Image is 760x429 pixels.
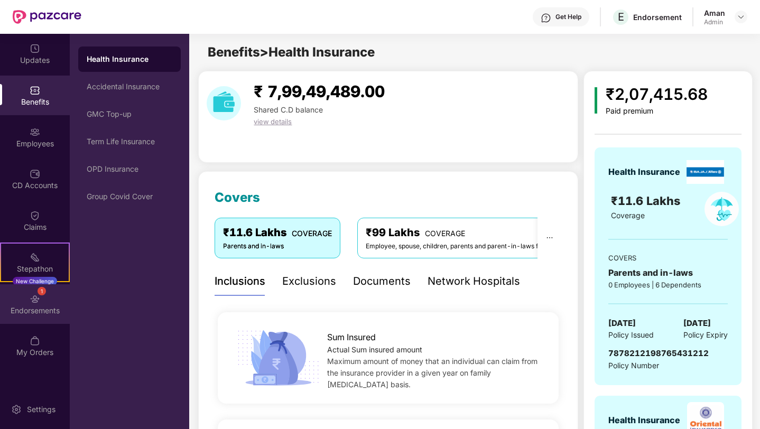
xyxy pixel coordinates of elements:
span: COVERAGE [292,229,332,238]
span: Covers [215,190,260,205]
div: Aman [704,8,725,18]
span: Maximum amount of money that an individual can claim from the insurance provider in a given year ... [327,357,537,389]
span: Sum Insured [327,331,376,344]
span: ₹11.6 Lakhs [611,194,683,208]
img: svg+xml;base64,PHN2ZyBpZD0iQ2xhaW0iIHhtbG5zPSJodHRwOi8vd3d3LnczLm9yZy8yMDAwL3N2ZyIgd2lkdGg9IjIwIi... [30,210,40,221]
div: Health Insurance [87,54,172,64]
span: [DATE] [608,317,636,330]
div: OPD Insurance [87,165,172,173]
div: Term Life Insurance [87,137,172,146]
div: 1 [38,287,46,295]
img: svg+xml;base64,PHN2ZyBpZD0iTXlfT3JkZXJzIiBkYXRhLW5hbWU9Ik15IE9yZGVycyIgeG1sbnM9Imh0dHA6Ly93d3cudz... [30,335,40,346]
img: svg+xml;base64,PHN2ZyBpZD0iQ0RfQWNjb3VudHMiIGRhdGEtbmFtZT0iQ0QgQWNjb3VudHMiIHhtbG5zPSJodHRwOi8vd3... [30,169,40,179]
span: Coverage [611,211,645,220]
div: Stepathon [1,264,69,274]
div: Accidental Insurance [87,82,172,91]
div: Health Insurance [608,414,680,427]
img: svg+xml;base64,PHN2ZyBpZD0iQmVuZWZpdHMiIHhtbG5zPSJodHRwOi8vd3d3LnczLm9yZy8yMDAwL3N2ZyIgd2lkdGg9Ij... [30,85,40,96]
div: Actual Sum insured amount [327,344,543,356]
span: Benefits > Health Insurance [208,44,375,60]
span: 7878212198765431212 [608,348,709,358]
img: download [207,86,241,120]
span: ellipsis [546,234,553,241]
img: icon [595,87,597,114]
img: svg+xml;base64,PHN2ZyBpZD0iVXBkYXRlZCIgeG1sbnM9Imh0dHA6Ly93d3cudzMub3JnLzIwMDAvc3ZnIiB3aWR0aD0iMj... [30,43,40,54]
div: Group Covid Cover [87,192,172,201]
span: view details [254,117,292,126]
img: svg+xml;base64,PHN2ZyBpZD0iSGVscC0zMngzMiIgeG1sbnM9Imh0dHA6Ly93d3cudzMub3JnLzIwMDAvc3ZnIiB3aWR0aD... [541,13,551,23]
span: ₹ 7,99,49,489.00 [254,82,385,101]
img: New Pazcare Logo [13,10,81,24]
span: [DATE] [683,317,711,330]
img: svg+xml;base64,PHN2ZyBpZD0iRW5kb3JzZW1lbnRzIiB4bWxucz0iaHR0cDovL3d3dy53My5vcmcvMjAwMC9zdmciIHdpZH... [30,294,40,304]
div: COVERS [608,253,728,263]
span: Shared C.D balance [254,105,323,114]
img: svg+xml;base64,PHN2ZyB4bWxucz0iaHR0cDovL3d3dy53My5vcmcvMjAwMC9zdmciIHdpZHRoPSIyMSIgaGVpZ2h0PSIyMC... [30,252,40,263]
div: Settings [24,404,59,415]
div: Documents [353,273,411,290]
div: Paid premium [606,107,708,116]
div: Admin [704,18,725,26]
span: E [618,11,624,23]
div: Employee, spouse, children, parents and parent-in-laws for [DEMOGRAPHIC_DATA] [366,241,618,251]
img: icon [234,327,323,389]
span: COVERAGE [425,229,465,238]
div: Health Insurance [608,165,680,179]
div: Network Hospitals [428,273,520,290]
img: svg+xml;base64,PHN2ZyBpZD0iU2V0dGluZy0yMHgyMCIgeG1sbnM9Imh0dHA6Ly93d3cudzMub3JnLzIwMDAvc3ZnIiB3aW... [11,404,22,415]
img: policyIcon [705,192,739,226]
span: Policy Expiry [683,329,728,341]
div: ₹11.6 Lakhs [223,225,332,241]
div: Endorsement [633,12,682,22]
img: svg+xml;base64,PHN2ZyBpZD0iRHJvcGRvd24tMzJ4MzIiIHhtbG5zPSJodHRwOi8vd3d3LnczLm9yZy8yMDAwL3N2ZyIgd2... [737,13,745,21]
img: insurerLogo [687,160,724,184]
img: svg+xml;base64,PHN2ZyBpZD0iRW1wbG95ZWVzIiB4bWxucz0iaHR0cDovL3d3dy53My5vcmcvMjAwMC9zdmciIHdpZHRoPS... [30,127,40,137]
div: Parents and in-laws [223,241,332,251]
div: 0 Employees | 6 Dependents [608,279,728,290]
span: Policy Number [608,361,659,370]
button: ellipsis [537,218,562,258]
div: Inclusions [215,273,265,290]
span: Policy Issued [608,329,654,341]
div: ₹2,07,415.68 [606,82,708,107]
div: New Challenge [13,277,57,285]
div: GMC Top-up [87,110,172,118]
div: Exclusions [282,273,336,290]
div: Get Help [555,13,581,21]
div: Parents and in-laws [608,266,728,279]
div: ₹99 Lakhs [366,225,618,241]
